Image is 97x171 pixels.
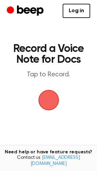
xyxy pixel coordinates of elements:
a: [EMAIL_ADDRESS][DOMAIN_NAME] [31,155,80,166]
a: Beep [7,4,45,18]
a: Log in [63,4,90,18]
span: Contact us [4,155,93,167]
img: Beep Logo [38,90,59,110]
p: Tap to Record. [12,71,85,79]
h1: Record a Voice Note for Docs [12,43,85,65]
